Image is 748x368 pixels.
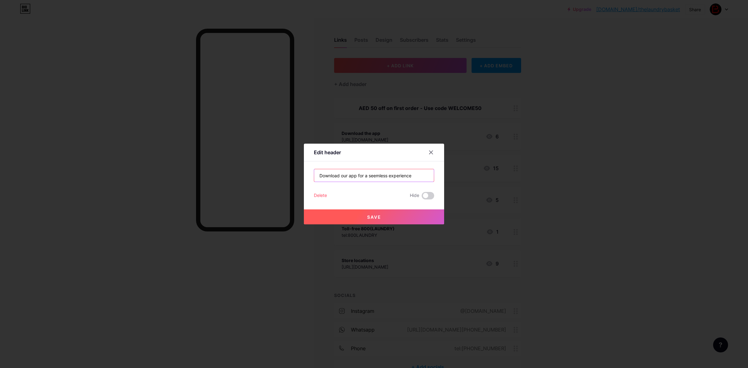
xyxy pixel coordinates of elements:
[314,192,327,199] div: Delete
[367,214,381,220] span: Save
[304,209,444,224] button: Save
[314,169,434,182] input: Title
[314,149,341,156] div: Edit header
[410,192,419,199] span: Hide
